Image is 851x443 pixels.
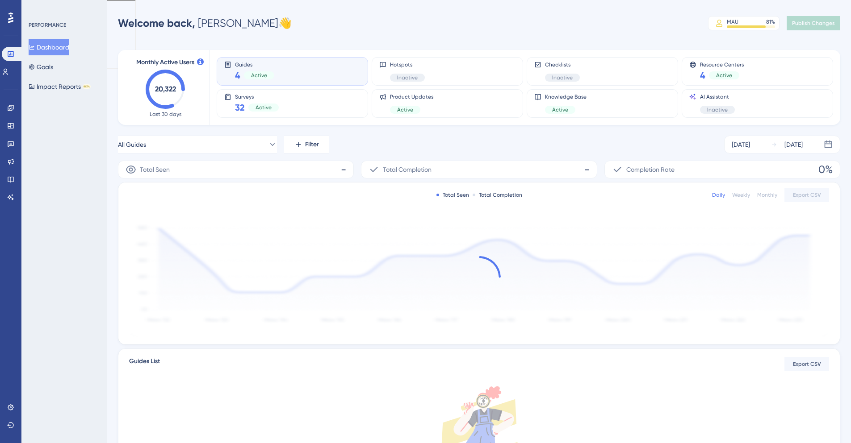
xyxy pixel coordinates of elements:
button: Impact ReportsBETA [29,79,91,95]
span: Welcome back, [118,17,195,29]
span: - [584,162,590,177]
span: AI Assistant [700,93,735,100]
div: [DATE] [784,139,803,150]
button: Dashboard [29,39,69,55]
button: Publish Changes [787,16,840,30]
span: 32 [235,101,245,114]
span: Active [716,72,732,79]
div: Monthly [757,191,777,199]
button: Export CSV [784,357,829,371]
span: Inactive [707,106,728,113]
div: BETA [83,84,91,89]
span: Export CSV [793,191,821,199]
div: Total Completion [473,191,522,199]
span: Last 30 days [150,111,181,118]
div: PERFORMANCE [29,21,66,29]
span: Hotspots [390,61,425,68]
div: 81 % [766,18,775,25]
span: 4 [700,69,705,82]
div: Weekly [732,191,750,199]
span: Inactive [397,74,418,81]
span: Guides [235,61,274,67]
span: Export CSV [793,360,821,368]
span: Active [552,106,568,113]
span: 0% [818,162,833,177]
span: Monthly Active Users [136,57,194,68]
span: Guides List [129,356,160,372]
span: - [341,162,346,177]
span: All Guides [118,139,146,150]
span: Surveys [235,93,279,99]
span: Product Updates [390,93,433,100]
span: Inactive [552,74,573,81]
button: Export CSV [784,188,829,202]
span: Total Seen [140,164,170,175]
span: Active [397,106,413,113]
span: 4 [235,69,240,82]
span: Publish Changes [792,20,835,27]
span: Knowledge Base [545,93,587,100]
span: Resource Centers [700,61,744,67]
span: Checklists [545,61,580,68]
div: MAU [727,18,738,25]
span: Active [256,104,272,111]
button: Filter [284,136,329,153]
span: Active [251,72,267,79]
div: [DATE] [732,139,750,150]
span: Completion Rate [626,164,675,175]
span: Filter [305,139,319,150]
div: Daily [712,191,725,199]
div: Total Seen [436,191,469,199]
text: 20,322 [155,85,176,93]
button: All Guides [118,136,277,153]
button: Goals [29,59,53,75]
span: Total Completion [383,164,432,175]
div: [PERSON_NAME] 👋 [118,16,292,30]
